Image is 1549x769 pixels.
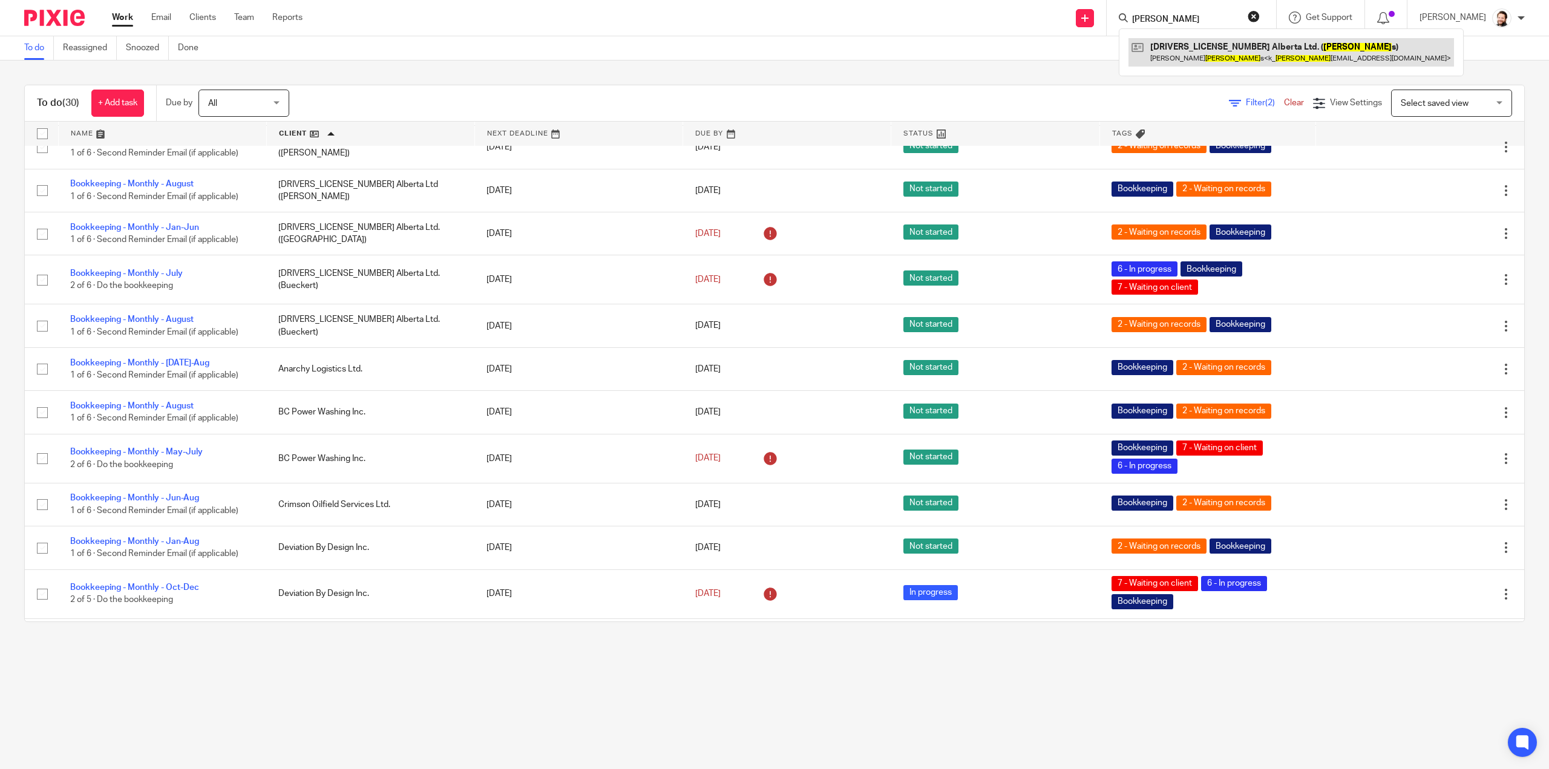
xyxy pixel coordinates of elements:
span: 1 of 6 · Second Reminder Email (if applicable) [70,328,238,336]
span: 1 of 6 · Second Reminder Email (if applicable) [70,192,238,201]
button: Clear [1248,10,1260,22]
span: Bookkeeping [1210,224,1271,240]
td: [DATE] [474,169,683,212]
span: 2 of 6 · Do the bookkeeping [70,282,173,290]
span: Bookkeeping [1112,440,1173,456]
a: Bookkeeping - Monthly - Jan-Jun [70,223,199,232]
span: 7 - Waiting on client [1176,440,1263,456]
span: [DATE] [695,186,721,195]
a: Bookkeeping - Monthly - August [70,402,194,410]
td: BC Power Washing Inc. [266,434,474,483]
span: 2 - Waiting on records [1112,317,1207,332]
a: + Add task [91,90,144,117]
span: 1 of 6 · Second Reminder Email (if applicable) [70,371,238,379]
span: 2 - Waiting on records [1112,538,1207,554]
td: BC Power Washing Inc. [266,391,474,434]
span: 2 - Waiting on records [1176,496,1271,511]
td: [DATE] [474,483,683,526]
span: 2 - Waiting on records [1112,224,1207,240]
a: Bookkeeping - Monthly - August [70,315,194,324]
a: Snoozed [126,36,169,60]
a: Reports [272,11,303,24]
span: Not started [903,182,958,197]
span: In progress [903,585,958,600]
span: 6 - In progress [1112,459,1177,474]
td: Deviation By Design Inc. [266,526,474,569]
a: Bookkeeping - Monthly - July [70,269,183,278]
td: [DATE] [474,618,683,661]
img: Pixie [24,10,85,26]
span: Bookkeeping [1112,404,1173,419]
span: 7 - Waiting on client [1112,576,1198,591]
span: Not started [903,538,958,554]
span: Not started [903,270,958,286]
a: Email [151,11,171,24]
span: 2 of 5 · Do the bookkeeping [70,596,173,604]
span: Not started [903,360,958,375]
td: [DRIVERS_LICENSE_NUMBER] Alberta Ltd. ([GEOGRAPHIC_DATA]) [266,212,474,255]
a: Bookkeeping - Monthly - Oct-Dec [70,583,199,592]
img: Jayde%20Headshot.jpg [1492,8,1511,28]
span: Not started [903,404,958,419]
td: [DATE] [474,255,683,304]
input: Search [1131,15,1240,25]
span: 1 of 6 · Second Reminder Email (if applicable) [70,414,238,423]
td: Deviation By Design Inc. [266,569,474,618]
span: [DATE] [695,365,721,373]
td: [DATE] [474,391,683,434]
span: [DATE] [695,589,721,598]
span: Bookkeeping [1112,594,1173,609]
span: Bookkeeping [1112,496,1173,511]
span: [DATE] [695,500,721,509]
h1: To do [37,97,79,110]
td: [DRIVERS_LICENSE_NUMBER] Alberta Ltd. (Bueckert) [266,255,474,304]
span: 1 of 6 · Second Reminder Email (if applicable) [70,549,238,558]
td: [DRIVERS_LICENSE_NUMBER] Alberta Ltd ([PERSON_NAME]) [266,169,474,212]
span: 6 - In progress [1201,576,1267,591]
a: Bookkeeping - Monthly - Jan-Aug [70,537,199,546]
span: 7 - Waiting on client [1112,280,1198,295]
a: Bookkeeping - Monthly - May-July [70,448,203,456]
span: [DATE] [695,454,721,463]
a: Clients [189,11,216,24]
span: 2 of 6 · Do the bookkeeping [70,460,173,469]
span: 1 of 6 · Second Reminder Email (if applicable) [70,235,238,244]
span: Get Support [1306,13,1352,22]
span: Bookkeeping [1210,538,1271,554]
span: Not started [903,496,958,511]
span: Not started [903,317,958,332]
td: [DATE] [474,126,683,169]
span: 2 - Waiting on records [1176,182,1271,197]
span: Filter [1246,99,1284,107]
span: Not started [903,224,958,240]
a: Reassigned [63,36,117,60]
span: 1 of 6 · Second Reminder Email (if applicable) [70,149,238,158]
a: Bookkeeping - Monthly - Jun-Aug [70,494,199,502]
a: Team [234,11,254,24]
a: Done [178,36,208,60]
span: Not started [903,450,958,465]
a: Bookkeeping - Monthly - August [70,180,194,188]
span: 2 - Waiting on records [1176,360,1271,375]
span: Bookkeeping [1112,182,1173,197]
span: View Settings [1330,99,1382,107]
a: Work [112,11,133,24]
a: Bookkeeping - Monthly - [DATE]-Aug [70,359,209,367]
span: Bookkeeping [1112,360,1173,375]
td: [DATE] [474,434,683,483]
span: [DATE] [695,229,721,238]
span: [DATE] [695,408,721,416]
a: To do [24,36,54,60]
td: [DATE] [474,569,683,618]
span: 1 of 6 · Second Reminder Email (if applicable) [70,506,238,515]
span: All [208,99,217,108]
td: [DATE] [474,347,683,390]
td: [DATE] [474,526,683,569]
span: 2 - Waiting on records [1176,404,1271,419]
span: [DATE] [695,143,721,151]
td: [DATE] [474,304,683,347]
span: Select saved view [1401,99,1469,108]
td: [DRIVERS_LICENSE_NUMBER] Alberta Ltd. (Bueckert) [266,304,474,347]
span: (2) [1265,99,1275,107]
span: Bookkeeping [1181,261,1242,277]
